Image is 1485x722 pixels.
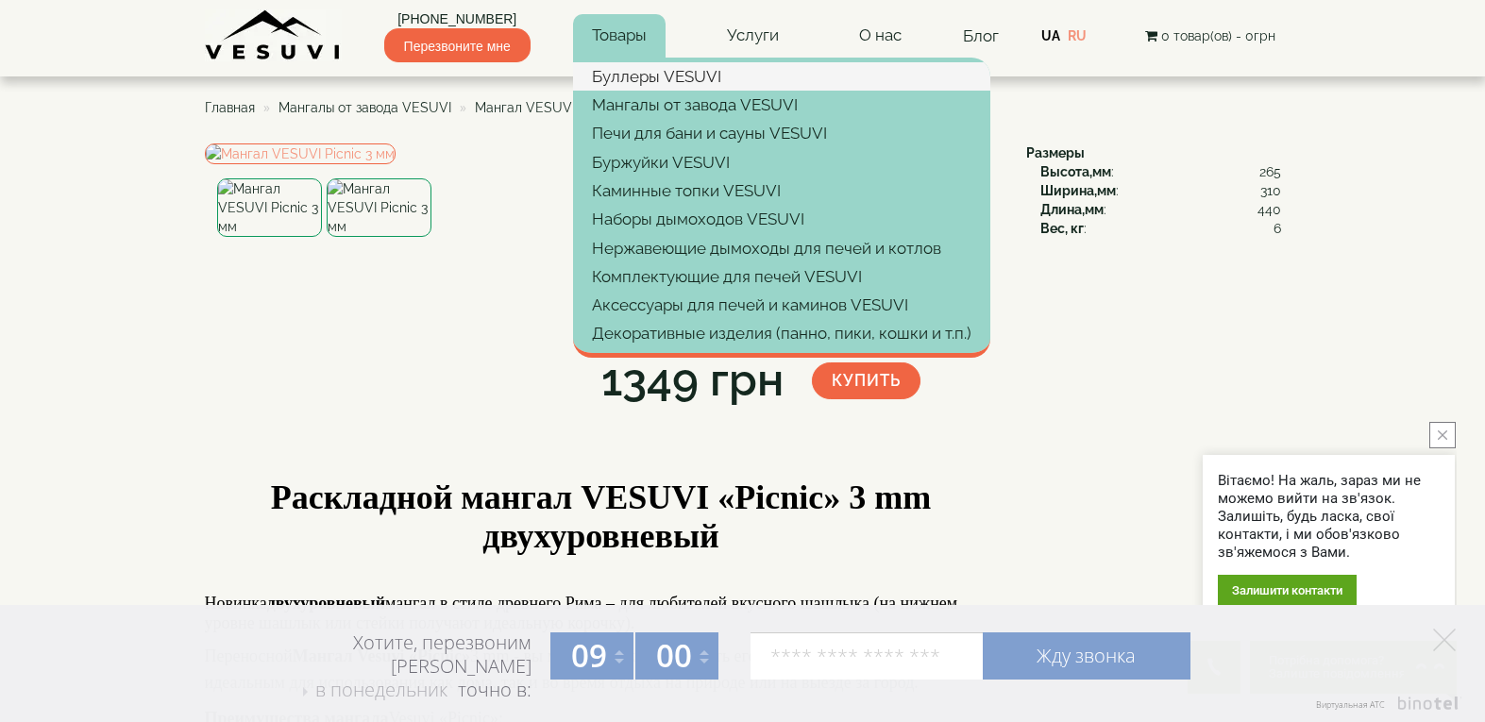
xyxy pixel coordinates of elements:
[205,143,396,164] img: Мангал VESUVI Picnic 3 мм
[573,176,990,205] a: Каминные топки VESUVI
[1259,164,1281,179] font: 265
[397,11,516,26] font: [PHONE_NUMBER]
[205,100,255,115] a: Главная
[592,153,730,172] font: Буржуйки VESUVI
[708,14,798,58] a: Услуги
[1040,183,1116,198] font: Ширина,мм
[1287,697,1461,722] a: Элемент управления
[571,634,607,677] font: 09
[840,14,920,58] a: О нас
[573,205,990,233] a: Наборы дымоходов VESUVI
[592,324,971,343] font: Декоративные изделия (панно, пики, кошки и т.п.)
[205,594,267,613] font: Новинка
[1274,221,1281,236] font: 6
[404,39,511,54] font: Перезвоните мне
[573,319,990,347] a: Декоративные изделия (панно, пики, кошки и т.п.)
[727,25,779,44] font: Услуги
[278,100,451,115] a: Мангалы от завода VESUVI
[592,95,798,114] font: Мангалы от завода VESUVI
[267,594,385,613] font: двухуровневый
[1040,221,1084,236] font: Вес, кг
[1161,28,1275,43] font: 0 товар(ов) - 0грн
[1026,145,1085,160] font: Размеры
[1139,25,1281,46] button: 0 товар(ов) - 0грн
[315,677,447,702] font: в понедельник
[1433,629,1456,651] a: Элемент управления
[475,100,649,115] font: Мангал VESUVI Picnic 3 мм
[217,178,322,237] img: Мангал VESUVI Picnic 3 мм
[1040,164,1111,179] font: Высота,мм
[327,178,431,237] img: Мангал VESUVI Picnic 3 мм
[1040,202,1104,217] font: Длина,мм
[983,632,1190,680] a: Жду звонка
[458,677,532,702] font: точно в:
[1104,202,1106,217] font: :
[592,267,862,286] font: Комплектующие для печей VESUVI
[573,291,990,319] a: Аксессуары для печей и каминов VESUVI
[573,62,990,91] a: Буллеры VESUVI
[1037,643,1136,668] font: Жду звонка
[592,25,647,44] font: Товары
[573,234,990,262] a: Нержавеющие дымоходы для печей и котлов
[592,295,908,314] font: Аксессуары для печей и каминов VESUVI
[601,353,784,406] font: 1349 грн
[1429,422,1456,448] button: close button
[205,594,958,632] font: мангал в стиле древнего Рима – для любителей вкусного шашлыка (на нижнем уровне шашлык или стейки...
[812,362,920,399] button: Купить
[353,630,532,679] font: Хотите, перезвоним [PERSON_NAME]
[592,210,804,228] font: Наборы дымоходов VESUVI
[1218,472,1440,562] div: Вітаємо! На жаль, зараз ми не можемо вийти на зв'язок. Залишіть, будь ласка, свої контакти, і ми ...
[573,14,666,58] a: Товары
[1041,28,1060,43] a: UA
[592,239,941,258] font: Нержавеющие дымоходы для печей и котлов
[573,148,990,176] a: Буржуйки VESUVI
[1257,202,1281,217] font: 440
[1218,575,1357,606] div: Залишити контакти
[573,262,990,291] a: Комплектующие для печей VESUVI
[573,119,990,147] a: Печи для бани и сауны VESUVI
[832,371,901,390] font: Купить
[1260,183,1281,198] font: 310
[271,479,931,555] font: Раскладной мангал VESUVI «Picnic» 3 mm двухуровневый
[1068,28,1087,43] a: RU
[592,124,827,143] font: Печи для бани и сауны VESUVI
[592,67,721,86] font: Буллеры VESUVI
[1316,698,1385,711] font: Виртуальная АТС
[1116,183,1119,198] font: :
[1111,164,1114,179] font: :
[963,26,999,45] a: Блог
[656,634,692,677] font: 00
[592,181,781,200] font: Каминные топки VESUVI
[1084,221,1087,236] font: :
[573,91,990,119] a: Мангалы от завода VESUVI
[384,9,531,28] a: [PHONE_NUMBER]
[859,25,902,44] font: О нас
[205,9,342,61] img: Завод VESUVI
